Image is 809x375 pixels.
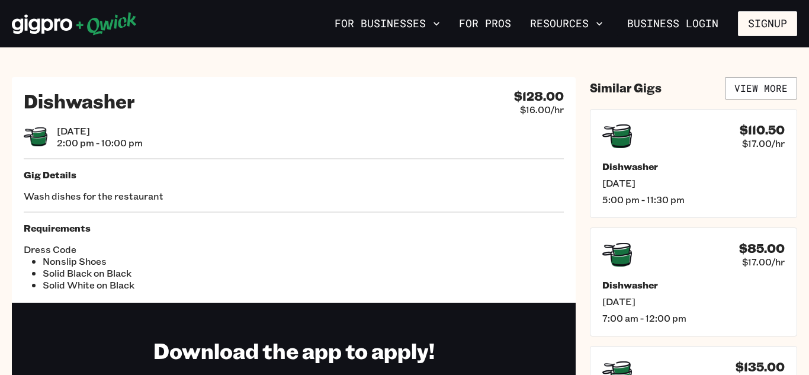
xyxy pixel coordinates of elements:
[617,11,728,36] a: Business Login
[602,177,785,189] span: [DATE]
[740,123,785,137] h4: $110.50
[590,81,662,95] h4: Similar Gigs
[738,11,797,36] button: Signup
[590,227,797,336] a: $85.00$17.00/hrDishwasher[DATE]7:00 am - 12:00 pm
[330,14,445,34] button: For Businesses
[742,137,785,149] span: $17.00/hr
[525,14,608,34] button: Resources
[739,241,785,256] h4: $85.00
[454,14,516,34] a: For Pros
[590,109,797,218] a: $110.50$17.00/hrDishwasher[DATE]5:00 pm - 11:30 pm
[736,360,785,374] h4: $135.00
[520,104,564,116] span: $16.00/hr
[602,296,785,307] span: [DATE]
[57,137,143,149] span: 2:00 pm - 10:00 pm
[43,279,294,291] li: Solid White on Black
[602,194,785,206] span: 5:00 pm - 11:30 pm
[602,279,785,291] h5: Dishwasher
[43,267,294,279] li: Solid Black on Black
[24,89,135,113] h2: Dishwasher
[24,169,564,181] h5: Gig Details
[24,222,564,234] h5: Requirements
[602,312,785,324] span: 7:00 am - 12:00 pm
[514,89,564,104] h4: $128.00
[24,190,564,202] p: Wash dishes for the restaurant
[24,243,294,255] span: Dress Code
[602,161,785,172] h5: Dishwasher
[43,255,294,267] li: Nonslip Shoes
[742,256,785,268] span: $17.00/hr
[725,77,797,100] a: View More
[153,337,435,364] h1: Download the app to apply!
[57,125,143,137] span: [DATE]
